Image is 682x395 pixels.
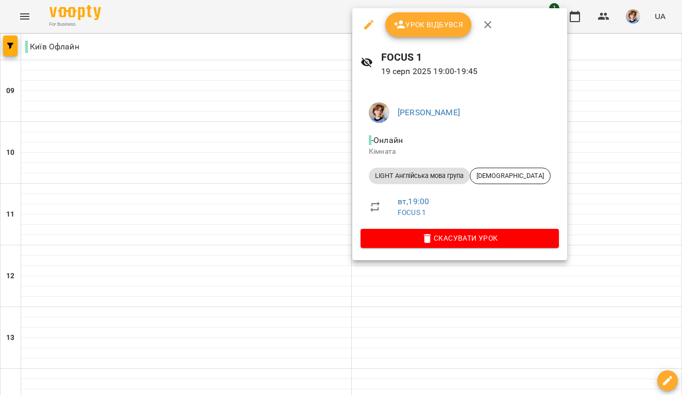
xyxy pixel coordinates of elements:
[361,229,559,247] button: Скасувати Урок
[369,102,389,123] img: 139762f8360b8d23236e3ef819c7dd37.jpg
[398,208,426,217] a: FOCUS 1
[394,19,464,31] span: Урок відбувся
[385,12,472,37] button: Урок відбувся
[470,168,551,184] div: [DEMOGRAPHIC_DATA]
[369,135,405,145] span: - Онлайн
[398,107,460,117] a: [PERSON_NAME]
[381,49,559,65] h6: FOCUS 1
[398,196,429,206] a: вт , 19:00
[381,65,559,78] p: 19 серп 2025 19:00 - 19:45
[369,147,551,157] p: Кімната
[369,232,551,244] span: Скасувати Урок
[470,171,550,181] span: [DEMOGRAPHIC_DATA]
[369,171,470,181] span: LIGHT Англійська мова група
